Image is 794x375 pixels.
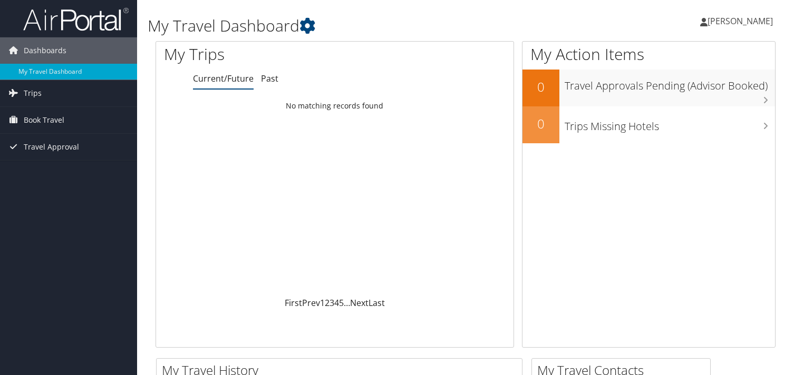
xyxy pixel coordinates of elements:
[565,73,775,93] h3: Travel Approvals Pending (Advisor Booked)
[344,297,350,309] span: …
[334,297,339,309] a: 4
[565,114,775,134] h3: Trips Missing Hotels
[148,15,572,37] h1: My Travel Dashboard
[522,43,775,65] h1: My Action Items
[369,297,385,309] a: Last
[24,107,64,133] span: Book Travel
[164,43,356,65] h1: My Trips
[24,134,79,160] span: Travel Approval
[156,96,514,115] td: No matching records found
[302,297,320,309] a: Prev
[339,297,344,309] a: 5
[24,37,66,64] span: Dashboards
[708,15,773,27] span: [PERSON_NAME]
[522,115,559,133] h2: 0
[330,297,334,309] a: 3
[522,106,775,143] a: 0Trips Missing Hotels
[261,73,278,84] a: Past
[23,7,129,32] img: airportal-logo.png
[193,73,254,84] a: Current/Future
[700,5,783,37] a: [PERSON_NAME]
[350,297,369,309] a: Next
[320,297,325,309] a: 1
[325,297,330,309] a: 2
[24,80,42,106] span: Trips
[285,297,302,309] a: First
[522,70,775,106] a: 0Travel Approvals Pending (Advisor Booked)
[522,78,559,96] h2: 0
